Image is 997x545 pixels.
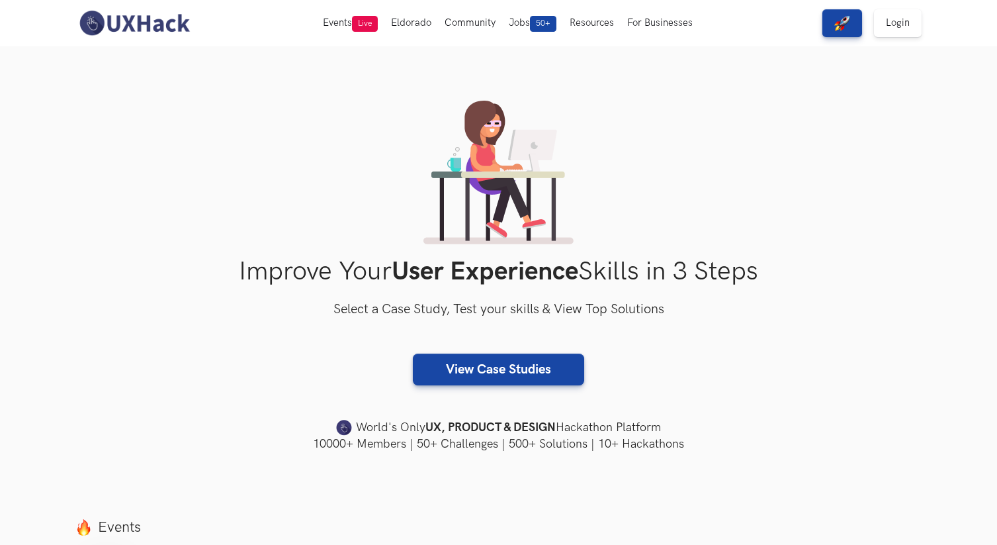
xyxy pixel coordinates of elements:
img: uxhack-favicon-image.png [336,419,352,436]
span: Live [352,16,378,32]
a: View Case Studies [413,354,584,385]
img: rocket [834,15,850,31]
h4: 10000+ Members | 50+ Challenges | 500+ Solutions | 10+ Hackathons [75,436,922,452]
h4: World's Only Hackathon Platform [75,419,922,437]
a: Login [874,9,922,37]
img: fire.png [75,519,92,536]
img: lady working on laptop [423,101,574,244]
span: 50+ [530,16,556,32]
h3: Select a Case Study, Test your skills & View Top Solutions [75,299,922,321]
strong: UX, PRODUCT & DESIGN [425,419,556,437]
strong: User Experience [392,256,578,287]
label: Events [75,519,922,536]
h1: Improve Your Skills in 3 Steps [75,256,922,287]
img: UXHack-logo.png [75,9,193,37]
